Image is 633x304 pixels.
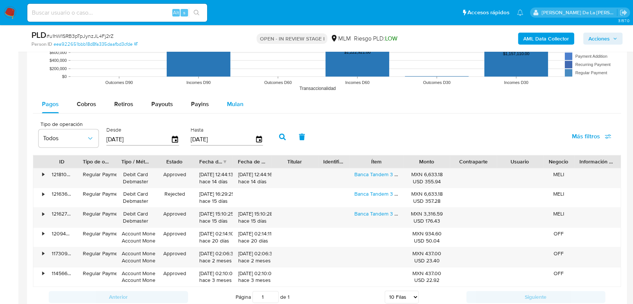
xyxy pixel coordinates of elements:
[54,41,137,48] a: eea922651bbb18d8fa335daafbd3cfde
[27,8,207,18] input: Buscar usuario o caso...
[183,9,185,16] span: s
[189,7,204,18] button: search-icon
[618,18,629,24] span: 3.157.0
[31,29,46,41] b: PLD
[31,41,52,48] b: Person ID
[518,33,574,45] button: AML Data Collector
[620,9,627,16] a: Salir
[517,9,523,16] a: Notificaciones
[542,9,617,16] p: javier.gutierrez@mercadolibre.com.mx
[467,9,509,16] span: Accesos rápidos
[173,9,179,16] span: Alt
[257,33,327,44] p: OPEN - IN REVIEW STAGE I
[330,34,351,43] div: MLM
[354,34,397,43] span: Riesgo PLD:
[385,34,397,43] span: LOW
[46,32,113,40] span: # u1hW1SRB3pTpJynzJL4Fj2rZ
[588,33,610,45] span: Acciones
[523,33,569,45] b: AML Data Collector
[583,33,623,45] button: Acciones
